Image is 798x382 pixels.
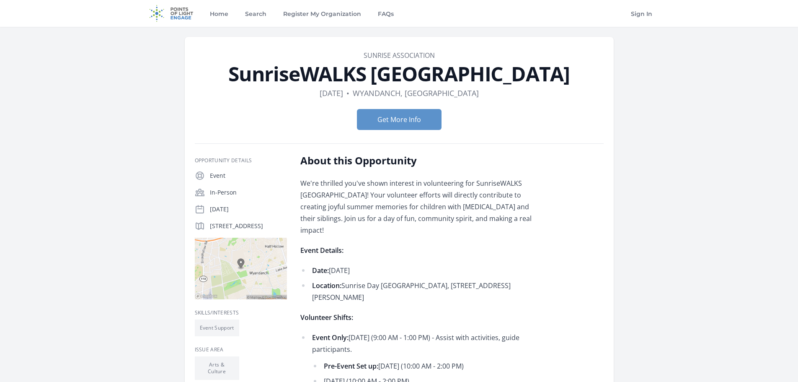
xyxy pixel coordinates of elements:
img: Map [195,238,287,299]
strong: Volunteer Shifts: [300,313,353,322]
li: Sunrise Day [GEOGRAPHIC_DATA], [STREET_ADDRESS][PERSON_NAME] [300,280,545,303]
h3: Opportunity Details [195,157,287,164]
strong: Event Details: [300,246,343,255]
p: We're thrilled you've shown interest in volunteering for SunriseWALKS [GEOGRAPHIC_DATA]! Your vol... [300,177,545,236]
p: [STREET_ADDRESS] [210,222,287,230]
strong: Date: [312,266,329,275]
h1: SunriseWALKS [GEOGRAPHIC_DATA] [195,64,604,84]
p: [DATE] [210,205,287,213]
button: Get More Info [357,109,442,130]
div: • [346,87,349,99]
strong: Location: [312,281,341,290]
strong: Pre-Event Set up: [324,361,378,371]
h2: About this Opportunity [300,154,545,167]
li: Event Support [195,320,239,336]
strong: Event Only: [312,333,349,342]
h3: Issue area [195,346,287,353]
p: Event [210,172,287,180]
li: [DATE] [300,265,545,276]
a: Sunrise Association [364,51,435,60]
h3: Skills/Interests [195,309,287,316]
li: [DATE] (10:00 AM - 2:00 PM) [312,360,545,372]
dd: [DATE] [320,87,343,99]
p: In-Person [210,188,287,197]
li: Arts & Culture [195,356,239,380]
dd: Wyandanch, [GEOGRAPHIC_DATA] [353,87,479,99]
